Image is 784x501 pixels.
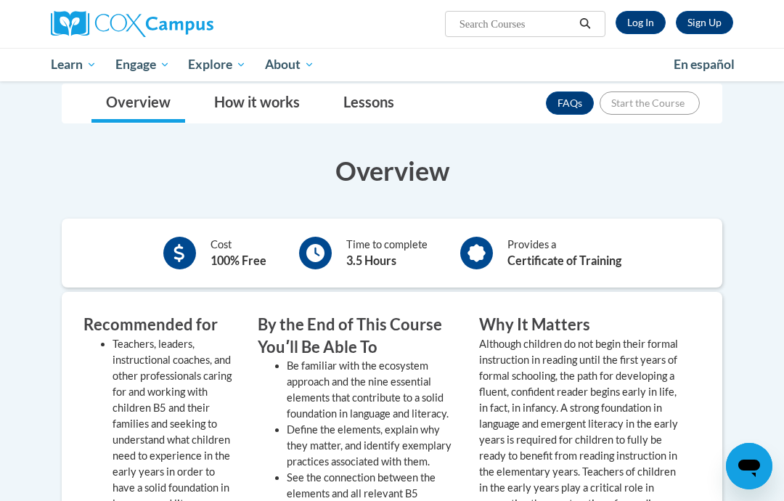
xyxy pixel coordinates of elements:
div: Provides a [507,237,621,269]
li: Define the elements, explain why they matter, and identify exemplary practices associated with them. [287,422,457,470]
h3: Why It Matters [479,314,679,336]
div: Time to complete [346,237,428,269]
span: En español [674,57,735,72]
h3: Recommended for [83,314,236,336]
span: Explore [188,56,246,73]
img: Cox Campus [51,11,213,37]
a: Register [676,11,733,34]
div: Main menu [40,48,744,81]
span: Engage [115,56,170,73]
input: Search Courses [458,15,574,33]
a: FAQs [546,91,594,115]
a: About [256,48,324,81]
a: Engage [106,48,179,81]
iframe: Button to launch messaging window [726,443,772,489]
a: How it works [200,84,314,123]
b: Certificate of Training [507,253,621,267]
b: 3.5 Hours [346,253,396,267]
b: 100% Free [211,253,266,267]
li: Be familiar with the ecosystem approach and the nine essential elements that contribute to a soli... [287,358,457,422]
span: Learn [51,56,97,73]
a: Cox Campus [51,11,264,37]
h3: Overview [62,152,722,189]
h3: By the End of This Course Youʹll Be Able To [258,314,457,359]
button: Enroll [600,91,700,115]
a: Learn [41,48,106,81]
div: Cost [211,237,266,269]
a: Overview [91,84,185,123]
a: Explore [179,48,256,81]
button: Search [574,15,596,33]
span: About [265,56,314,73]
a: En español [664,49,744,80]
a: Log In [616,11,666,34]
